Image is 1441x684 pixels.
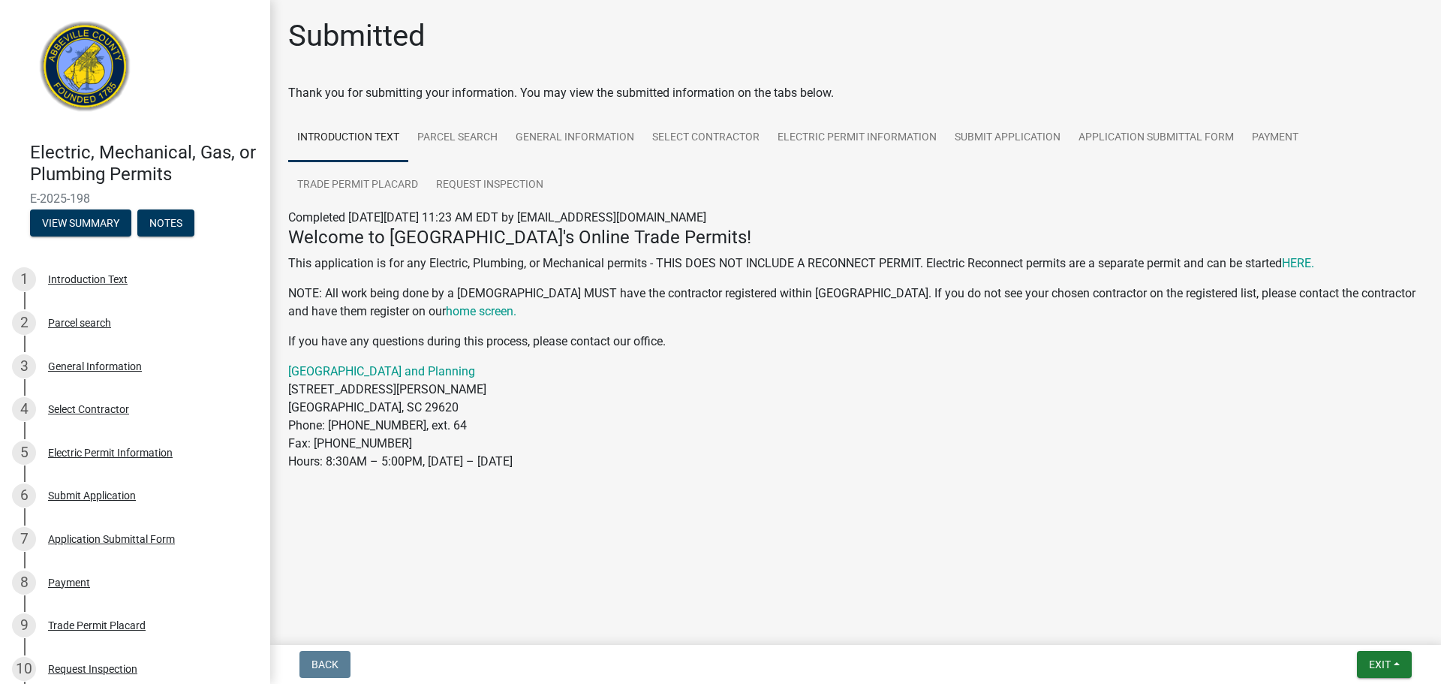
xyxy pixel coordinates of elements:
[288,210,706,224] span: Completed [DATE][DATE] 11:23 AM EDT by [EMAIL_ADDRESS][DOMAIN_NAME]
[1243,114,1307,162] a: Payment
[48,534,175,544] div: Application Submittal Form
[769,114,946,162] a: Electric Permit Information
[12,527,36,551] div: 7
[288,333,1423,351] p: If you have any questions during this process, please contact our office.
[288,227,1423,249] h4: Welcome to [GEOGRAPHIC_DATA]'s Online Trade Permits!
[288,114,408,162] a: Introduction Text
[30,142,258,185] h4: Electric, Mechanical, Gas, or Plumbing Permits
[48,490,136,501] div: Submit Application
[48,404,129,414] div: Select Contractor
[48,447,173,458] div: Electric Permit Information
[1357,651,1412,678] button: Exit
[408,114,507,162] a: Parcel search
[12,311,36,335] div: 2
[12,354,36,378] div: 3
[30,218,131,230] wm-modal-confirm: Summary
[288,84,1423,102] div: Thank you for submitting your information. You may view the submitted information on the tabs below.
[48,664,137,674] div: Request Inspection
[12,613,36,637] div: 9
[288,18,426,54] h1: Submitted
[12,484,36,508] div: 6
[288,363,1423,471] p: [STREET_ADDRESS][PERSON_NAME] [GEOGRAPHIC_DATA], SC 29620 Phone: [PHONE_NUMBER], ext. 64 Fax: [PH...
[288,364,475,378] a: [GEOGRAPHIC_DATA] and Planning
[427,161,552,209] a: Request Inspection
[1282,256,1314,270] a: HERE.
[48,577,90,588] div: Payment
[288,285,1423,321] p: NOTE: All work being done by a [DEMOGRAPHIC_DATA] MUST have the contractor registered within [GEO...
[30,16,140,126] img: Abbeville County, South Carolina
[1069,114,1243,162] a: Application Submittal Form
[12,657,36,681] div: 10
[643,114,769,162] a: Select Contractor
[48,318,111,328] div: Parcel search
[12,571,36,595] div: 8
[30,209,131,237] button: View Summary
[1369,658,1391,670] span: Exit
[507,114,643,162] a: General Information
[12,441,36,465] div: 5
[48,361,142,372] div: General Information
[48,620,146,631] div: Trade Permit Placard
[311,658,338,670] span: Back
[137,209,194,237] button: Notes
[137,218,194,230] wm-modal-confirm: Notes
[299,651,350,678] button: Back
[288,161,427,209] a: Trade Permit Placard
[12,267,36,291] div: 1
[946,114,1069,162] a: Submit Application
[48,274,128,285] div: Introduction Text
[288,255,1423,273] p: This application is for any Electric, Plumbing, or Mechanical permits - THIS DOES NOT INCLUDE A R...
[12,397,36,421] div: 4
[446,304,516,318] a: home screen.
[30,191,240,206] span: E-2025-198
